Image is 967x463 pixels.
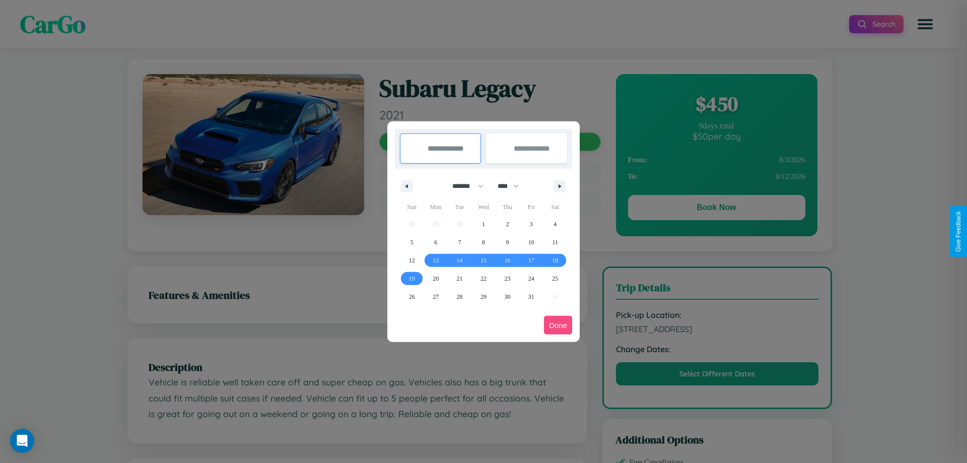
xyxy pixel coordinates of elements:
[528,270,534,288] span: 24
[448,199,471,215] span: Tue
[496,251,519,270] button: 16
[433,270,439,288] span: 20
[496,199,519,215] span: Thu
[506,233,509,251] span: 9
[457,288,463,306] span: 28
[554,215,557,233] span: 4
[519,199,543,215] span: Fri
[552,233,558,251] span: 11
[519,233,543,251] button: 10
[519,288,543,306] button: 31
[400,199,424,215] span: Sun
[955,211,962,252] div: Give Feedback
[552,270,558,288] span: 25
[496,233,519,251] button: 9
[504,288,510,306] span: 30
[480,270,487,288] span: 22
[471,251,495,270] button: 15
[519,215,543,233] button: 3
[543,251,567,270] button: 18
[528,288,534,306] span: 31
[424,251,447,270] button: 13
[471,215,495,233] button: 1
[448,251,471,270] button: 14
[496,270,519,288] button: 23
[400,251,424,270] button: 12
[471,270,495,288] button: 22
[448,233,471,251] button: 7
[544,316,572,335] button: Done
[400,270,424,288] button: 19
[519,270,543,288] button: 24
[496,215,519,233] button: 2
[471,199,495,215] span: Wed
[471,233,495,251] button: 8
[448,288,471,306] button: 28
[519,251,543,270] button: 17
[458,233,461,251] span: 7
[424,270,447,288] button: 20
[543,233,567,251] button: 11
[482,215,485,233] span: 1
[400,288,424,306] button: 26
[409,251,415,270] span: 12
[543,215,567,233] button: 4
[504,270,510,288] span: 23
[528,251,534,270] span: 17
[480,288,487,306] span: 29
[543,199,567,215] span: Sat
[424,233,447,251] button: 6
[10,429,34,453] div: Open Intercom Messenger
[410,233,413,251] span: 5
[528,233,534,251] span: 10
[433,288,439,306] span: 27
[457,251,463,270] span: 14
[409,288,415,306] span: 26
[400,233,424,251] button: 5
[448,270,471,288] button: 21
[482,233,485,251] span: 8
[471,288,495,306] button: 29
[480,251,487,270] span: 15
[496,288,519,306] button: 30
[543,270,567,288] button: 25
[504,251,510,270] span: 16
[506,215,509,233] span: 2
[530,215,533,233] span: 3
[434,233,437,251] span: 6
[457,270,463,288] span: 21
[552,251,558,270] span: 18
[424,199,447,215] span: Mon
[424,288,447,306] button: 27
[409,270,415,288] span: 19
[433,251,439,270] span: 13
